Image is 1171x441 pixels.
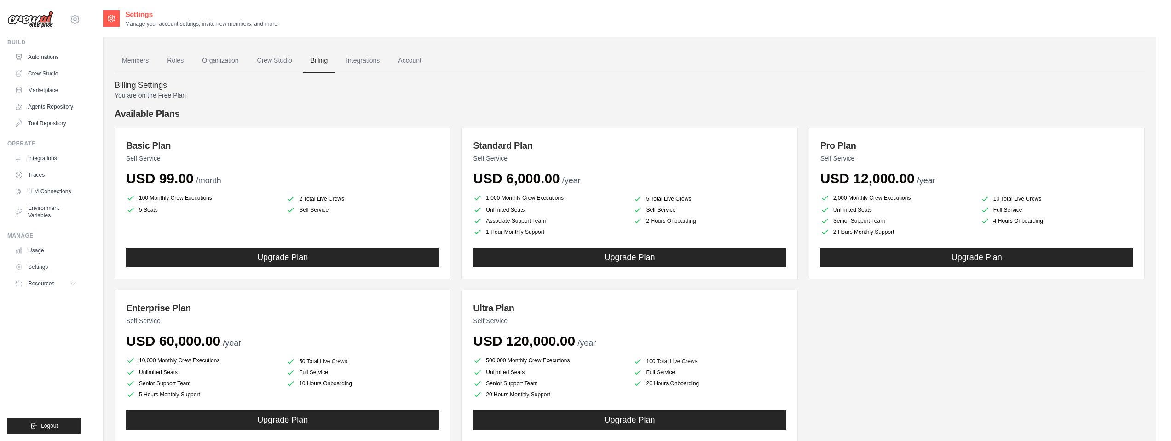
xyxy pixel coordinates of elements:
button: Resources [11,276,81,291]
li: 2,000 Monthly Crew Executions [820,192,973,203]
a: Organization [195,48,246,73]
li: Senior Support Team [820,216,973,226]
span: USD 6,000.00 [473,171,560,186]
a: Billing [303,48,335,73]
li: Self Service [633,205,786,215]
li: 5 Seats [126,205,279,215]
a: Integrations [339,48,387,73]
h4: Billing Settings [115,81,1145,91]
li: 2 Hours Onboarding [633,216,786,226]
a: Environment Variables [11,201,81,223]
span: /year [223,338,241,348]
a: Traces [11,168,81,182]
button: Upgrade Plan [820,248,1133,267]
li: 1 Hour Monthly Support [473,227,626,237]
li: 10 Total Live Crews [981,194,1133,203]
li: 20 Hours Onboarding [633,379,786,388]
p: Self Service [473,316,786,325]
a: LLM Connections [11,184,81,199]
li: Senior Support Team [473,379,626,388]
span: Logout [41,422,58,429]
a: Integrations [11,151,81,166]
a: Automations [11,50,81,64]
a: Account [391,48,429,73]
p: Self Service [126,154,439,163]
p: Manage your account settings, invite new members, and more. [125,20,279,28]
a: Agents Repository [11,99,81,114]
li: 100 Total Live Crews [633,357,786,366]
p: You are on the Free Plan [115,91,1145,100]
a: Usage [11,243,81,258]
li: 500,000 Monthly Crew Executions [473,355,626,366]
li: 5 Total Live Crews [633,194,786,203]
div: Build [7,39,81,46]
li: Unlimited Seats [820,205,973,215]
li: Unlimited Seats [126,368,279,377]
li: Unlimited Seats [473,368,626,377]
li: 2 Hours Monthly Support [820,227,973,237]
li: 5 Hours Monthly Support [126,390,279,399]
a: Tool Repository [11,116,81,131]
h3: Ultra Plan [473,302,786,314]
a: Crew Studio [11,66,81,81]
a: Members [115,48,156,73]
span: Resources [28,280,54,287]
li: 50 Total Live Crews [286,357,439,366]
p: Self Service [126,316,439,325]
div: Operate [7,140,81,147]
li: 1,000 Monthly Crew Executions [473,192,626,203]
span: USD 60,000.00 [126,333,220,348]
li: Associate Support Team [473,216,626,226]
div: Manage [7,232,81,239]
h2: Settings [125,9,279,20]
p: Self Service [473,154,786,163]
a: Crew Studio [250,48,300,73]
li: 2 Total Live Crews [286,194,439,203]
button: Logout [7,418,81,434]
li: Unlimited Seats [473,205,626,215]
button: Upgrade Plan [126,410,439,430]
a: Roles [160,48,191,73]
a: Settings [11,260,81,274]
li: Full Service [286,368,439,377]
span: USD 120,000.00 [473,333,575,348]
li: 20 Hours Monthly Support [473,390,626,399]
p: Self Service [820,154,1133,163]
span: /year [562,176,581,185]
span: USD 99.00 [126,171,194,186]
li: Self Service [286,205,439,215]
li: 100 Monthly Crew Executions [126,192,279,203]
h3: Enterprise Plan [126,302,439,314]
span: /month [196,176,221,185]
button: Upgrade Plan [126,248,439,267]
li: 10 Hours Onboarding [286,379,439,388]
button: Upgrade Plan [473,248,786,267]
li: Full Service [981,205,1133,215]
h3: Standard Plan [473,139,786,152]
li: 4 Hours Onboarding [981,216,1133,226]
li: Senior Support Team [126,379,279,388]
span: /year [577,338,596,348]
li: 10,000 Monthly Crew Executions [126,355,279,366]
span: USD 12,000.00 [820,171,915,186]
h3: Pro Plan [820,139,1133,152]
li: Full Service [633,368,786,377]
h3: Basic Plan [126,139,439,152]
button: Upgrade Plan [473,410,786,430]
h4: Available Plans [115,107,1145,120]
img: Logo [7,11,53,28]
span: /year [917,176,935,185]
a: Marketplace [11,83,81,98]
